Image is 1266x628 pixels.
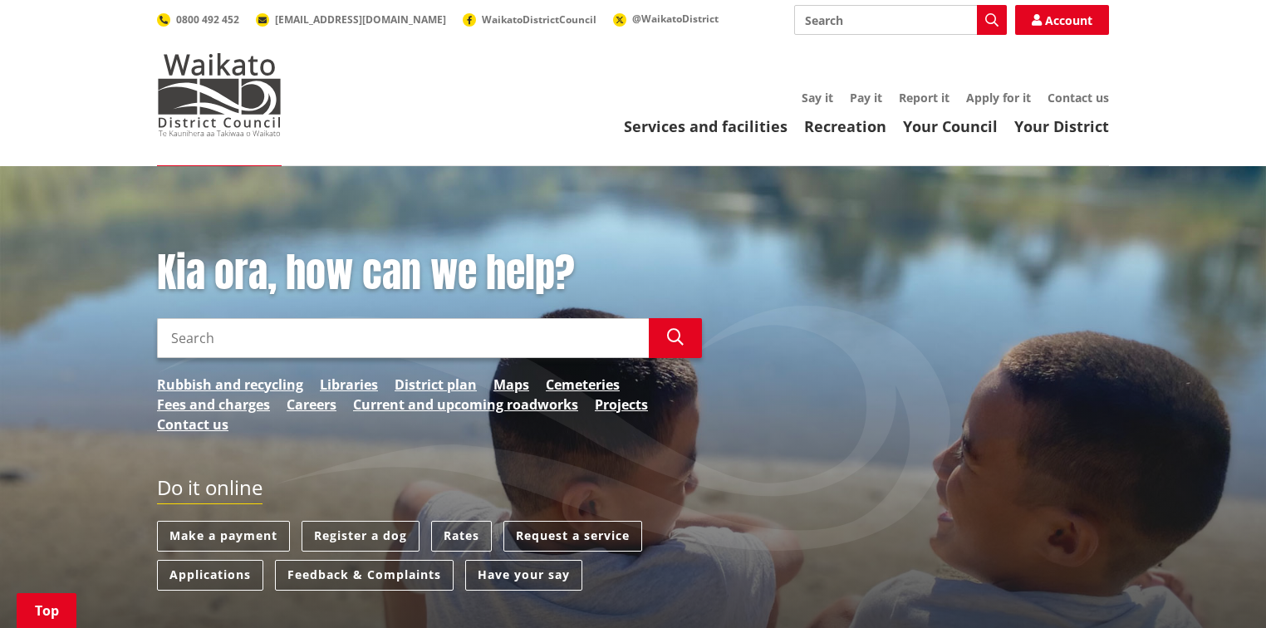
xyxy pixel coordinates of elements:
[287,395,336,415] a: Careers
[157,12,239,27] a: 0800 492 452
[899,90,949,105] a: Report it
[157,375,303,395] a: Rubbish and recycling
[157,318,649,358] input: Search input
[353,395,578,415] a: Current and upcoming roadworks
[1048,90,1109,105] a: Contact us
[157,53,282,136] img: Waikato District Council - Te Kaunihera aa Takiwaa o Waikato
[17,593,76,628] a: Top
[395,375,477,395] a: District plan
[157,560,263,591] a: Applications
[465,560,582,591] a: Have your say
[157,249,702,297] h1: Kia ora, how can we help?
[903,116,998,136] a: Your Council
[595,395,648,415] a: Projects
[632,12,719,26] span: @WaikatoDistrict
[804,116,886,136] a: Recreation
[320,375,378,395] a: Libraries
[176,12,239,27] span: 0800 492 452
[1015,5,1109,35] a: Account
[1014,116,1109,136] a: Your District
[613,12,719,26] a: @WaikatoDistrict
[157,415,228,434] a: Contact us
[482,12,596,27] span: WaikatoDistrictCouncil
[275,560,454,591] a: Feedback & Complaints
[546,375,620,395] a: Cemeteries
[966,90,1031,105] a: Apply for it
[503,521,642,552] a: Request a service
[157,395,270,415] a: Fees and charges
[802,90,833,105] a: Say it
[493,375,529,395] a: Maps
[463,12,596,27] a: WaikatoDistrictCouncil
[157,476,263,505] h2: Do it online
[850,90,882,105] a: Pay it
[256,12,446,27] a: [EMAIL_ADDRESS][DOMAIN_NAME]
[275,12,446,27] span: [EMAIL_ADDRESS][DOMAIN_NAME]
[431,521,492,552] a: Rates
[794,5,1007,35] input: Search input
[302,521,420,552] a: Register a dog
[157,521,290,552] a: Make a payment
[624,116,788,136] a: Services and facilities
